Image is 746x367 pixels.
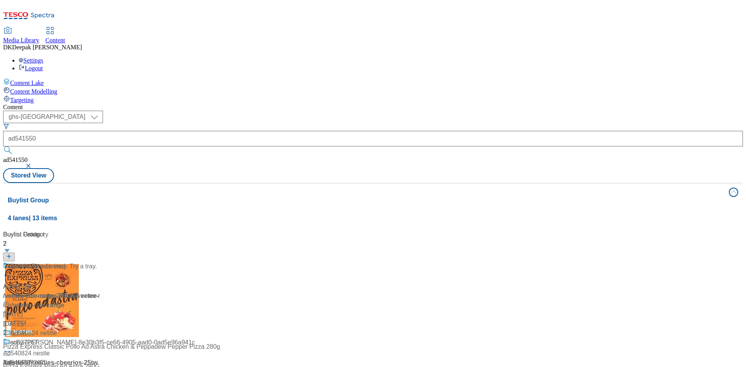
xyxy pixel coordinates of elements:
div: 1:37 PM [3,319,100,329]
div: Content [3,104,743,111]
a: Logout [19,65,43,71]
a: Content [45,28,65,44]
span: Targeting [10,97,34,103]
a: Media Library [3,28,39,44]
span: Content Lake [10,80,44,86]
a: Content Modelling [3,87,743,95]
div: Routines made easy. Try a tray. [10,262,97,271]
span: ad541550 [3,157,28,163]
div: Ad541550 [3,282,31,291]
div: Ad540824 nestle [10,329,57,338]
button: Stored View [3,168,54,183]
a: Settings [19,57,44,64]
a: Targeting [3,95,743,104]
svg: Search Filters [3,123,9,129]
input: Search [3,131,743,146]
span: / veetee-rice-range-25tw28 [3,292,79,299]
div: copy-[PERSON_NAME]-8e30b3f5-ce66-4905-aad0-0ad5e96a941c [10,338,195,347]
div: [DATE] [3,310,100,319]
div: Buylist Group [3,230,100,239]
span: Content Modelling [10,88,57,95]
span: Media Library [3,37,39,43]
div: Ad540824 nestle [3,349,50,358]
button: Buylist Group4 lanes| 13 items [3,183,743,227]
h4: Buylist Group [8,196,724,205]
div: 2 [3,239,100,249]
span: DK [3,44,12,50]
span: Deepak [PERSON_NAME] [12,44,82,50]
span: Content [45,37,65,43]
a: Content Lake [3,78,743,87]
span: 4 lanes | 13 items [8,215,57,221]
